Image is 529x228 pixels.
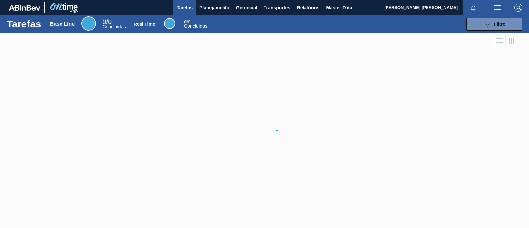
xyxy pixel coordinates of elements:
[102,24,126,29] span: Concluídas
[50,21,75,27] div: Base Line
[184,20,207,28] div: Real Time
[463,3,484,12] button: Notificações
[184,19,187,24] span: 0
[102,19,126,29] div: Base Line
[493,4,501,12] img: userActions
[494,22,506,27] span: Filtro
[184,23,207,29] span: Concluídas
[326,4,352,12] span: Master Data
[9,5,40,11] img: TNhmsLtSVTkK8tSr43FrP2fwEKptu5GPRR3wAAAABJRU5ErkJggg==
[184,19,190,24] span: / 0
[81,16,96,31] div: Base Line
[297,4,319,12] span: Relatórios
[177,4,193,12] span: Tarefas
[102,18,112,25] span: / 0
[7,20,41,28] h1: Tarefas
[236,4,257,12] span: Gerencial
[466,18,522,31] button: Filtro
[264,4,290,12] span: Transportes
[134,22,155,27] div: Real Time
[199,4,229,12] span: Planejamento
[164,18,175,29] div: Real Time
[514,4,522,12] img: Logout
[102,18,106,25] span: 0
